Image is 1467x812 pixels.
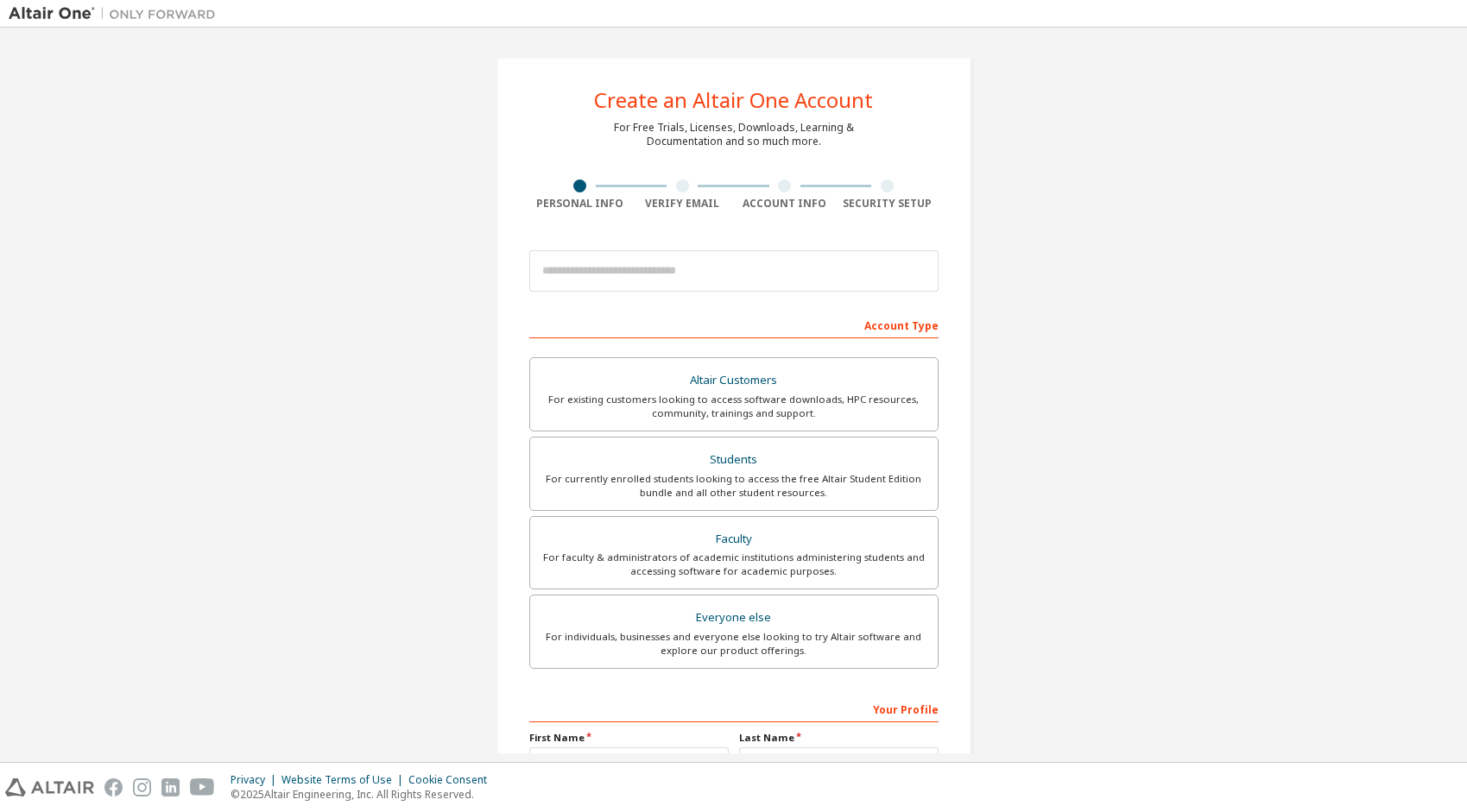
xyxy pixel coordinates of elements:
[9,5,224,22] img: Altair One
[541,448,927,472] div: Students
[529,311,939,338] div: Account Type
[541,393,927,420] div: For existing customers looking to access software downloads, HPC resources, community, trainings ...
[529,695,939,722] div: Your Profile
[594,90,873,110] div: Create an Altair One Account
[231,787,497,802] p: © 2025 Altair Engineering, Inc. All Rights Reserved.
[408,773,497,787] div: Cookie Consent
[529,197,632,211] div: Personal Info
[133,778,151,796] img: instagram.svg
[529,731,729,745] label: First Name
[541,472,927,500] div: For currently enrolled students looking to access the free Altair Student Edition bundle and all ...
[541,630,927,658] div: For individuals, businesses and everyone else looking to try Altair software and explore our prod...
[739,731,939,745] label: Last Name
[541,368,927,393] div: Altair Customers
[734,197,837,211] div: Account Info
[5,778,94,796] img: altair_logo.svg
[631,197,734,211] div: Verify Email
[161,778,180,796] img: linkedin.svg
[614,121,854,148] div: For Free Trials, Licenses, Downloads, Learning & Documentation and so much more.
[541,551,927,578] div: For faculty & administrators of academic institutions administering students and accessing softwa...
[104,778,123,796] img: facebook.svg
[281,773,408,787] div: Website Terms of Use
[541,527,927,551] div: Faculty
[190,778,215,796] img: youtube.svg
[541,606,927,630] div: Everyone else
[836,197,939,211] div: Security Setup
[231,773,281,787] div: Privacy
